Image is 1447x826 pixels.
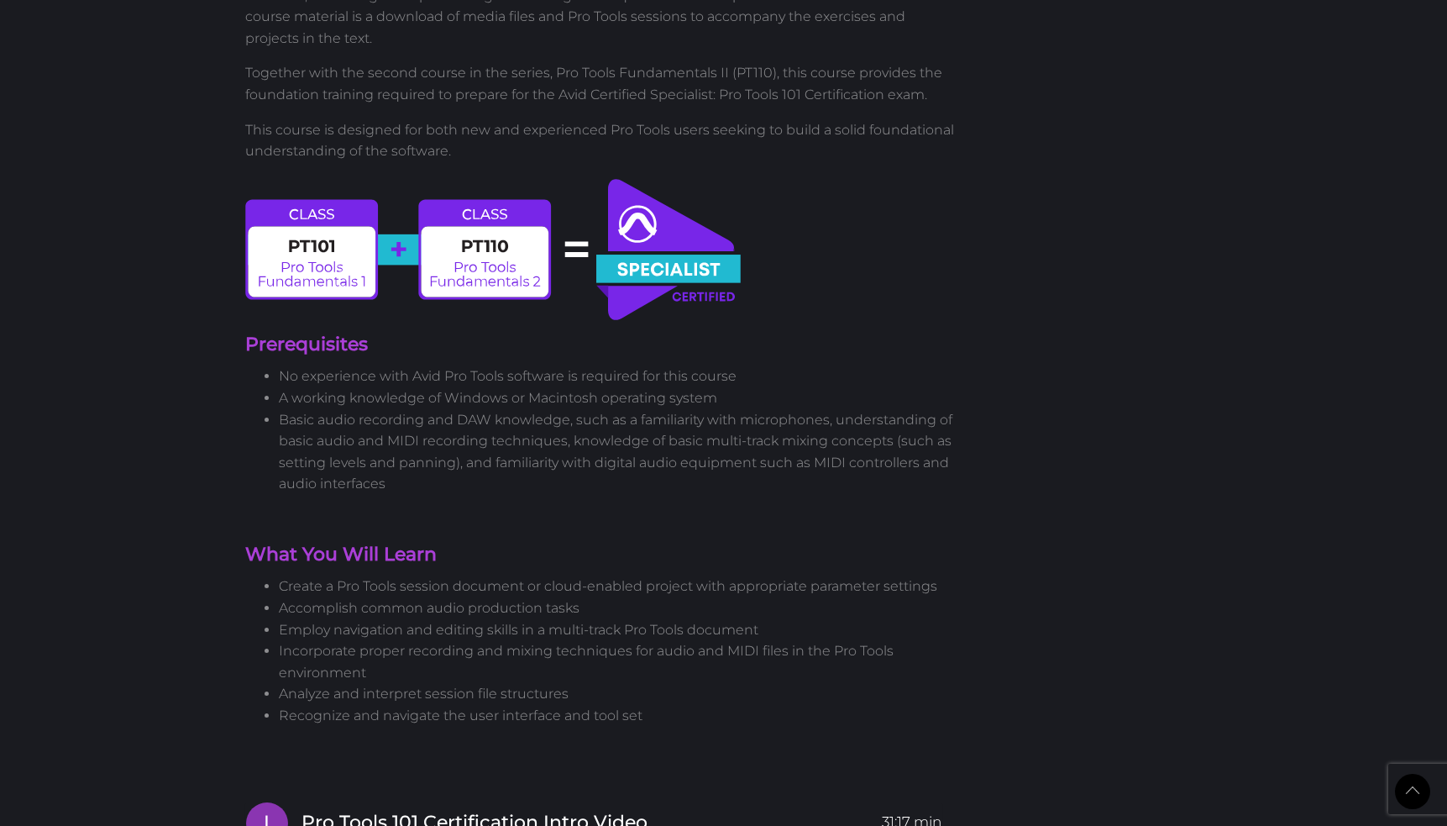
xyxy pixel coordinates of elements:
[279,409,957,495] li: Basic audio recording and DAW knowledge, such as a familiarity with microphones, understanding of...
[1395,774,1430,809] a: Back to Top
[279,705,957,727] li: Recognize and navigate the user interface and tool set
[245,542,957,568] h4: What You Will Learn
[279,640,957,683] li: Incorporate proper recording and mixing techniques for audio and MIDI files in the Pro Tools envi...
[245,332,957,358] h4: Prerequisites
[245,119,957,162] p: This course is designed for both new and experienced Pro Tools users seeking to build a solid fou...
[279,576,957,597] li: Create a Pro Tools session document or cloud-enabled project with appropriate parameter settings
[245,62,957,105] p: Together with the second course in the series, Pro Tools Fundamentals II (PT110), this course pro...
[279,619,957,641] li: Employ navigation and editing skills in a multi-track Pro Tools document
[279,683,957,705] li: Analyze and interpret session file structures
[279,597,957,619] li: Accomplish common audio production tasks
[245,176,743,324] img: Avid certified specialist learning path graph
[279,387,957,409] li: A working knowledge of Windows or Macintosh operating system
[279,366,957,387] li: No experience with Avid Pro Tools software is required for this course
